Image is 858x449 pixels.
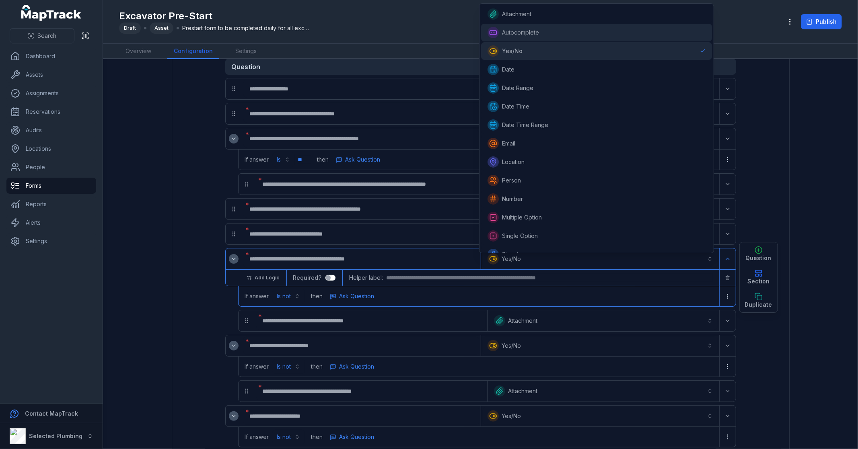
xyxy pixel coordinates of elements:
button: Section [740,266,778,289]
span: Required? [293,274,325,281]
span: Helper label: [349,274,383,282]
span: Date [502,66,514,74]
button: Add Logic [242,271,285,285]
div: Yes/No [479,3,714,253]
span: Section [747,277,770,285]
span: Duplicate [745,301,772,309]
span: Signature [502,250,527,258]
span: Location [502,158,525,166]
span: Number [502,195,523,203]
span: Autocomplete [502,29,539,37]
span: Email [502,139,515,148]
span: Attachment [502,10,531,18]
span: Person [502,176,521,185]
span: Question [746,254,772,262]
button: Yes/No [483,250,718,268]
span: Date Time Range [502,121,548,129]
span: Multiple Option [502,213,542,221]
span: Add Logic [255,275,280,281]
span: Date Range [502,84,533,92]
span: Date Time [502,103,529,111]
button: Question [740,242,778,266]
input: :r28j:-form-item-label [325,275,336,281]
span: Yes/No [502,47,523,55]
button: Duplicate [740,289,778,312]
span: Single Option [502,232,538,240]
